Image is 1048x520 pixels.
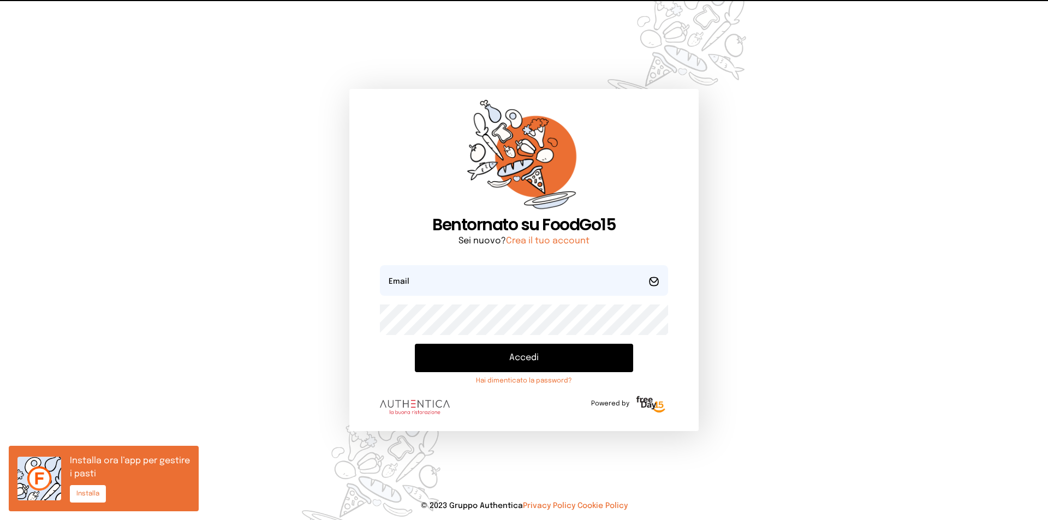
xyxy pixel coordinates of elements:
a: Privacy Policy [523,502,575,510]
p: © 2023 Gruppo Authentica [17,500,1031,511]
a: Cookie Policy [577,502,628,510]
p: Installa ora l’app per gestire i pasti [70,455,190,481]
img: icon.6af0c3e.png [17,457,61,500]
img: sticker-orange.65babaf.png [467,100,581,215]
span: Powered by [591,399,629,408]
a: Hai dimenticato la password? [415,376,633,385]
h1: Bentornato su FoodGo15 [380,215,668,235]
button: Accedi [415,344,633,372]
img: logo.8f33a47.png [380,400,450,414]
p: Sei nuovo? [380,235,668,248]
img: logo-freeday.3e08031.png [634,394,668,416]
a: Crea il tuo account [506,236,589,246]
button: Installa [70,485,106,503]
